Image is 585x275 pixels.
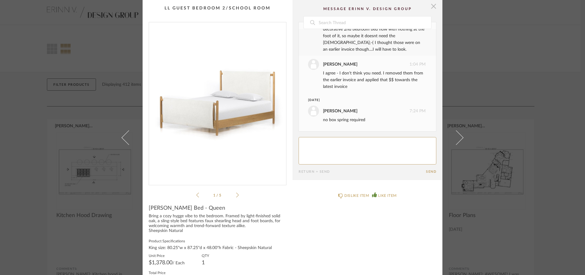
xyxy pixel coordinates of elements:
span: / [216,194,219,197]
span: [PERSON_NAME] Bed - Queen [149,205,225,212]
div: 0 [149,22,286,180]
div: 1 [202,260,209,265]
span: / Each [172,261,185,265]
span: 5 [219,194,222,197]
div: [DATE] [308,98,414,103]
div: Bring a cozy hygge vibe to the bedroom. Framed by light-finished solid oak, a sling-style bed fea... [149,214,286,233]
div: Return = Send [299,170,426,174]
img: 2236c891-8f6c-47c1-963b-4becd9fe8b30_1000x1000.jpg [149,22,286,180]
label: Total Price [149,270,182,275]
button: Send [426,170,436,174]
div: [PERSON_NAME] [323,61,357,68]
div: DISLIKE ITEM [344,193,369,199]
div: [PERSON_NAME] [323,108,357,114]
div: 1:04 PM [308,59,426,70]
div: It's a pretty decorative by itself. And I realize I have a decorative 2nd bedroom bed now with no... [323,19,426,53]
div: no box spring required [323,117,426,123]
div: 7:24 PM [308,106,426,117]
input: Search Thread [318,16,431,29]
div: LIKE ITEM [378,193,396,199]
label: Product Specifications [149,238,286,243]
span: 1 [213,194,216,197]
span: $1,378.00 [149,260,172,266]
div: King size: 80.25"w x 87.25"d x 48.00"h Fabric - Sheepskin Natural [149,246,286,251]
div: I agree - I don't think you need. I removed them from the earlier invoice and applied that $$ tow... [323,70,426,90]
label: QTY [202,253,209,258]
label: Unit Price [149,253,185,258]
